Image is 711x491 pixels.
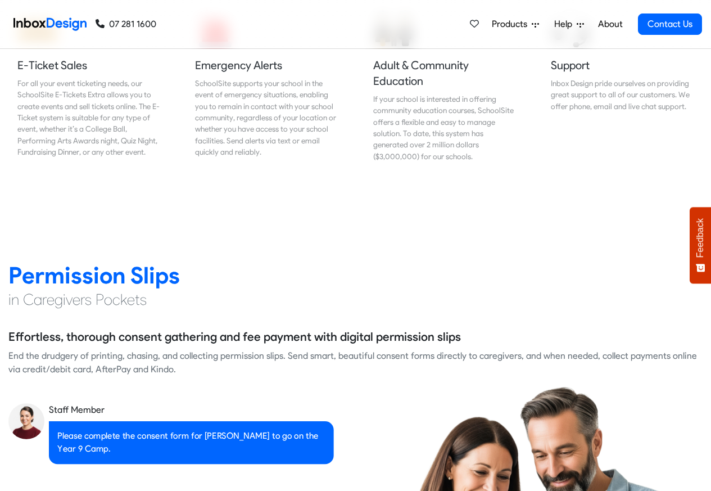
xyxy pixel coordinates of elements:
[17,57,160,73] h5: E-Ticket Sales
[551,78,694,112] div: Inbox Design pride ourselves on providing great support to all of our customers. We offer phone, ...
[195,78,338,158] div: SchoolSite supports your school in the event of emergency situations, enabling you to remain in c...
[695,218,705,258] span: Feedback
[487,13,544,35] a: Products
[373,57,516,89] h5: Adult & Community Education
[492,17,532,31] span: Products
[8,349,703,376] div: End the drudgery of printing, chasing, and collecting permission slips. Send smart, beautiful con...
[690,207,711,283] button: Feedback - Show survey
[638,13,702,35] a: Contact Us
[554,17,577,31] span: Help
[551,57,694,73] h5: Support
[49,403,347,417] div: Staff Member
[595,13,626,35] a: About
[8,261,703,290] h2: Permission Slips
[8,403,44,439] img: staff_avatar.png
[17,78,160,158] div: For all your event ticketing needs, our SchoolSite E-Tickets Extra allows you to create events an...
[550,13,588,35] a: Help
[195,57,338,73] h5: Emergency Alerts
[49,421,333,464] div: Please complete the consent form for [PERSON_NAME] to go on the Year 9 Camp.
[373,93,516,162] div: If your school is interested in offering community education courses, SchoolSite offers a flexibl...
[8,328,461,345] h5: Effortless, thorough consent gathering and fee payment with digital permission slips
[96,17,156,31] a: 07 281 1600
[8,290,703,310] h4: in Caregivers Pockets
